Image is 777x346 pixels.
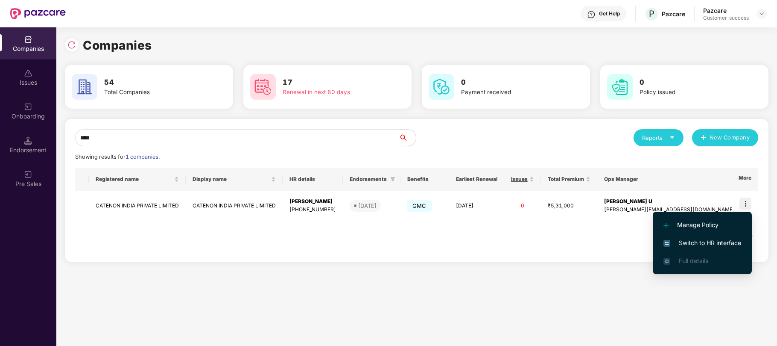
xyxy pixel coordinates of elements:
[587,10,596,19] img: svg+xml;base64,PHN2ZyBpZD0iSGVscC0zMngzMiIgeG1sbnM9Imh0dHA6Ly93d3cudzMub3JnLzIwMDAvc3ZnIiB3aWR0aD...
[289,198,336,206] div: [PERSON_NAME]
[649,9,654,19] span: P
[679,257,708,264] span: Full details
[350,176,387,183] span: Endorsements
[250,74,276,100] img: svg+xml;base64,PHN2ZyB4bWxucz0iaHR0cDovL3d3dy53My5vcmcvMjAwMC9zdmciIHdpZHRoPSI2MCIgaGVpZ2h0PSI2MC...
[89,168,186,191] th: Registered name
[89,191,186,221] td: CATENON INDIA PRIVATE LIMITED
[663,258,670,265] img: svg+xml;base64,PHN2ZyB4bWxucz0iaHR0cDovL3d3dy53My5vcmcvMjAwMC9zdmciIHdpZHRoPSIxNi4zNjMiIGhlaWdodD...
[429,74,454,100] img: svg+xml;base64,PHN2ZyB4bWxucz0iaHR0cDovL3d3dy53My5vcmcvMjAwMC9zdmciIHdpZHRoPSI2MCIgaGVpZ2h0PSI2MC...
[10,8,66,19] img: New Pazcare Logo
[758,10,765,17] img: svg+xml;base64,PHN2ZyBpZD0iRHJvcGRvd24tMzJ4MzIiIHhtbG5zPSJodHRwOi8vd3d3LnczLm9yZy8yMDAwL3N2ZyIgd2...
[24,35,32,44] img: svg+xml;base64,PHN2ZyBpZD0iQ29tcGFuaWVzIiB4bWxucz0iaHR0cDovL3d3dy53My5vcmcvMjAwMC9zdmciIHdpZHRoPS...
[604,176,728,183] span: Ops Manager
[662,10,685,18] div: Pazcare
[703,15,749,21] div: Customer_success
[461,88,562,97] div: Payment received
[604,198,735,206] div: [PERSON_NAME] U
[692,129,758,146] button: plusNew Company
[283,77,383,88] h3: 17
[640,77,740,88] h3: 0
[83,36,152,55] h1: Companies
[96,176,172,183] span: Registered name
[24,103,32,111] img: svg+xml;base64,PHN2ZyB3aWR0aD0iMjAiIGhlaWdodD0iMjAiIHZpZXdCb3g9IjAgMCAyMCAyMCIgZmlsbD0ibm9uZSIgeG...
[24,170,32,179] img: svg+xml;base64,PHN2ZyB3aWR0aD0iMjAiIGhlaWdodD0iMjAiIHZpZXdCb3g9IjAgMCAyMCAyMCIgZmlsbD0ibm9uZSIgeG...
[730,174,738,184] span: filter
[701,135,706,142] span: plus
[703,6,749,15] div: Pazcare
[449,168,504,191] th: Earliest Renewal
[67,41,76,49] img: svg+xml;base64,PHN2ZyBpZD0iUmVsb2FkLTMyeDMyIiB4bWxucz0iaHR0cDovL3d3dy53My5vcmcvMjAwMC9zdmciIHdpZH...
[461,77,562,88] h3: 0
[548,176,584,183] span: Total Premium
[126,154,160,160] span: 1 companies.
[75,154,160,160] span: Showing results for
[407,200,432,212] span: GMC
[72,74,97,100] img: svg+xml;base64,PHN2ZyB4bWxucz0iaHR0cDovL3d3dy53My5vcmcvMjAwMC9zdmciIHdpZHRoPSI2MCIgaGVpZ2h0PSI2MC...
[663,240,670,247] img: svg+xml;base64,PHN2ZyB4bWxucz0iaHR0cDovL3d3dy53My5vcmcvMjAwMC9zdmciIHdpZHRoPSIxNiIgaGVpZ2h0PSIxNi...
[640,88,740,97] div: Policy issued
[511,202,534,210] div: 0
[449,191,504,221] td: [DATE]
[186,168,283,191] th: Display name
[739,198,751,210] img: icon
[398,134,416,141] span: search
[731,177,736,182] span: filter
[599,10,620,17] div: Get Help
[663,220,741,230] span: Manage Policy
[398,129,416,146] button: search
[24,69,32,77] img: svg+xml;base64,PHN2ZyBpZD0iSXNzdWVzX2Rpc2FibGVkIiB4bWxucz0iaHR0cDovL3d3dy53My5vcmcvMjAwMC9zdmciIH...
[24,136,32,145] img: svg+xml;base64,PHN2ZyB3aWR0aD0iMTQuNSIgaGVpZ2h0PSIxNC41IiB2aWV3Qm94PSIwIDAgMTYgMTYiIGZpbGw9Im5vbm...
[642,133,675,142] div: Reports
[669,135,675,140] span: caret-down
[548,202,590,210] div: ₹5,31,000
[663,223,669,228] img: svg+xml;base64,PHN2ZyB4bWxucz0iaHR0cDovL3d3dy53My5vcmcvMjAwMC9zdmciIHdpZHRoPSIxMi4yMDEiIGhlaWdodD...
[663,238,741,248] span: Switch to HR interface
[283,168,343,191] th: HR details
[511,176,528,183] span: Issues
[541,168,597,191] th: Total Premium
[710,133,750,142] span: New Company
[390,177,395,182] span: filter
[607,74,633,100] img: svg+xml;base64,PHN2ZyB4bWxucz0iaHR0cDovL3d3dy53My5vcmcvMjAwMC9zdmciIHdpZHRoPSI2MCIgaGVpZ2h0PSI2MC...
[504,168,541,191] th: Issues
[283,88,383,97] div: Renewal in next 60 days
[104,88,205,97] div: Total Companies
[388,174,397,184] span: filter
[104,77,205,88] h3: 54
[193,176,269,183] span: Display name
[358,201,377,210] div: [DATE]
[604,206,735,214] div: [PERSON_NAME][EMAIL_ADDRESS][DOMAIN_NAME]
[732,168,758,191] th: More
[400,168,449,191] th: Benefits
[289,206,336,214] div: [PHONE_NUMBER]
[186,191,283,221] td: CATENON INDIA PRIVATE LIMITED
